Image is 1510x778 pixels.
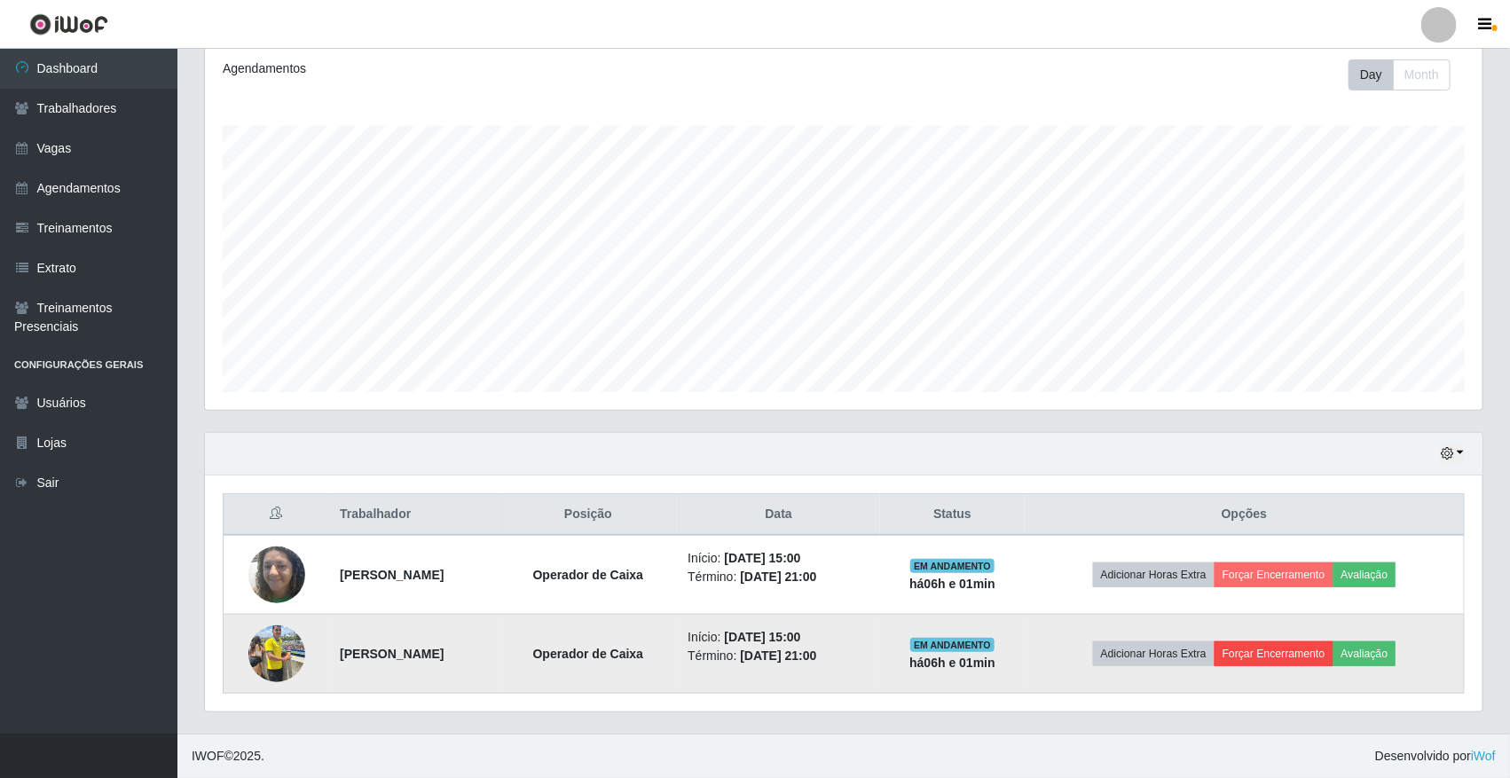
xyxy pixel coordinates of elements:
[1349,59,1394,90] button: Day
[725,630,801,644] time: [DATE] 15:00
[340,647,444,661] strong: [PERSON_NAME]
[192,749,224,763] span: IWOF
[1393,59,1451,90] button: Month
[1349,59,1465,90] div: Toolbar with button groups
[909,577,995,591] strong: há 06 h e 01 min
[880,494,1025,536] th: Status
[910,638,995,652] span: EM ANDAMENTO
[1215,562,1333,587] button: Forçar Encerramento
[688,568,869,586] li: Término:
[1375,747,1496,766] span: Desenvolvido por
[1093,641,1215,666] button: Adicionar Horas Extra
[223,59,725,78] div: Agendamentos
[910,559,995,573] span: EM ANDAMENTO
[533,568,644,582] strong: Operador de Caixa
[1093,562,1215,587] button: Adicionar Horas Extra
[248,537,305,612] img: 1736128144098.jpeg
[1333,562,1396,587] button: Avaliação
[1471,749,1496,763] a: iWof
[909,656,995,670] strong: há 06 h e 01 min
[725,551,801,565] time: [DATE] 15:00
[688,647,869,665] li: Término:
[740,570,816,584] time: [DATE] 21:00
[29,13,108,35] img: CoreUI Logo
[499,494,677,536] th: Posição
[192,747,264,766] span: © 2025 .
[1333,641,1396,666] button: Avaliação
[340,568,444,582] strong: [PERSON_NAME]
[1349,59,1451,90] div: First group
[329,494,499,536] th: Trabalhador
[688,549,869,568] li: Início:
[533,647,644,661] strong: Operador de Caixa
[688,628,869,647] li: Início:
[248,616,305,691] img: 1748380759498.jpeg
[1025,494,1464,536] th: Opções
[677,494,880,536] th: Data
[740,648,816,663] time: [DATE] 21:00
[1215,641,1333,666] button: Forçar Encerramento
